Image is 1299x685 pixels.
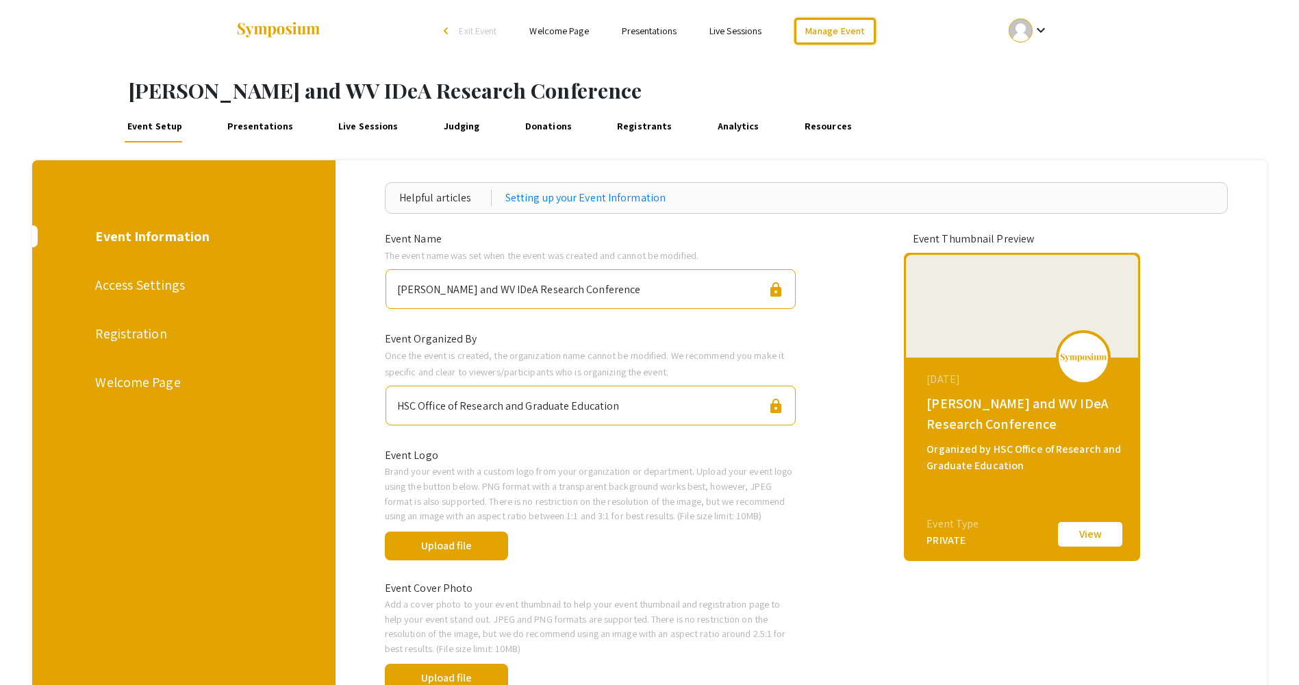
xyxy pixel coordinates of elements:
a: Presentations [622,25,677,37]
div: Event Information [95,226,270,247]
span: Once the event is created, the organization name cannot be modified. We recommend you make it spe... [385,349,784,378]
a: Manage Event [794,18,875,45]
a: Setting up your Event Information [505,190,666,206]
div: HSC Office of Research and Graduate Education [397,392,620,414]
span: lock [768,282,784,298]
div: Organized by HSC Office of Research and Graduate Education [926,441,1121,474]
mat-icon: Expand account dropdown [1033,22,1049,38]
div: Helpful articles [399,190,492,206]
button: Upload file [385,532,508,560]
a: Judging [440,110,483,142]
p: Brand your event with a custom logo from your organization or department. Upload your event logo ... [385,464,796,523]
iframe: Chat [10,623,58,675]
p: Add a cover photo to your event thumbnail to help your event thumbnail and registration page to h... [385,597,796,656]
div: Event Logo [375,447,807,464]
div: arrow_back_ios [444,27,452,35]
div: PRIVATE [926,532,979,549]
div: Event Cover Photo [375,580,807,597]
a: Resources [801,110,855,142]
div: [PERSON_NAME] and WV IDeA Research Conference [397,275,641,298]
div: Event Organized By [375,331,807,347]
a: Analytics [714,110,762,142]
a: Donations [522,110,575,142]
span: Exit Event [459,25,496,37]
img: Symposium by ForagerOne [236,21,321,40]
span: The event name was set when the event was created and cannot be modified. [385,249,698,262]
a: Welcome Page [529,25,588,37]
div: [DATE] [926,371,1121,388]
div: Event Name [375,231,807,247]
div: [PERSON_NAME] and WV IDeA Research Conference [926,393,1121,434]
a: Registrants [614,110,675,142]
div: Welcome Page [95,372,270,393]
button: View [1056,520,1124,549]
div: Event Type [926,516,979,532]
button: Expand account dropdown [994,15,1063,46]
span: done [520,529,553,562]
div: Registration [95,323,270,344]
img: logo_v2.png [1059,353,1107,362]
a: Event Setup [124,110,186,142]
a: Live Sessions [709,25,761,37]
a: Live Sessions [335,110,401,142]
div: Event Thumbnail Preview [913,231,1132,247]
div: Access Settings [95,275,270,295]
a: Presentations [225,110,297,142]
h1: [PERSON_NAME] and WV IDeA Research Conference [128,78,1299,103]
span: lock [768,398,784,414]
